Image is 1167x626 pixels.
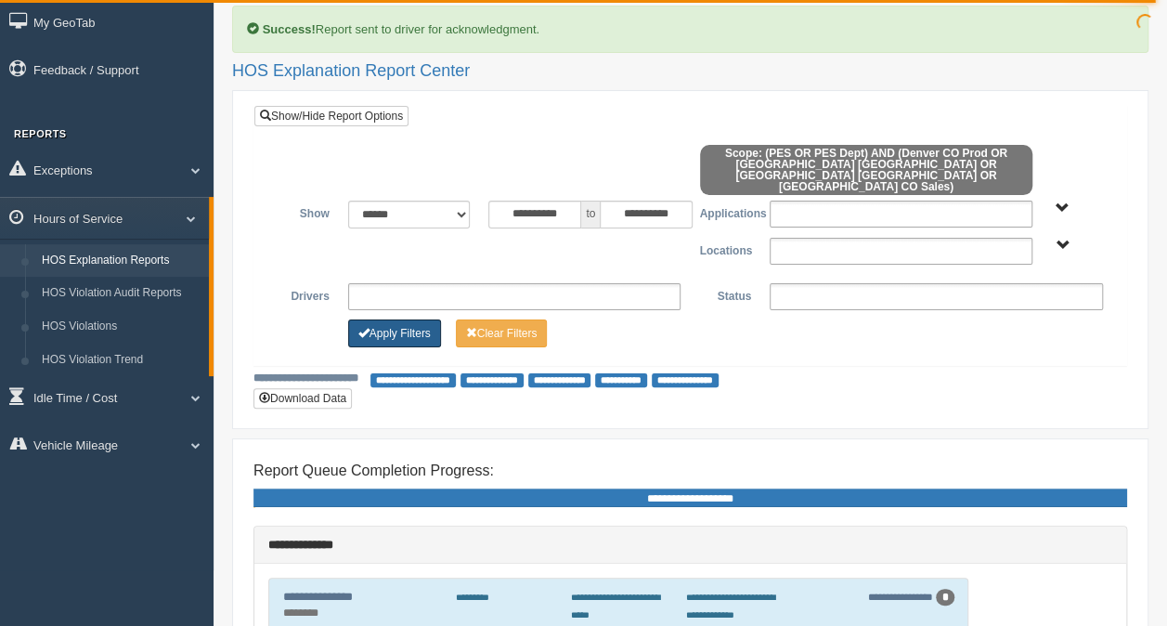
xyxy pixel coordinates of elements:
[690,283,760,306] label: Status
[232,62,1148,81] h2: HOS Explanation Report Center
[268,201,339,223] label: Show
[253,388,352,409] button: Download Data
[253,463,1127,479] h4: Report Queue Completion Progress:
[700,145,1033,195] span: Scope: (PES OR PES Dept) AND (Denver CO Prod OR [GEOGRAPHIC_DATA] [GEOGRAPHIC_DATA] OR [GEOGRAPHI...
[263,22,316,36] b: Success!
[690,201,760,223] label: Applications
[254,106,408,126] a: Show/Hide Report Options
[456,320,548,347] button: Change Filter Options
[33,244,209,278] a: HOS Explanation Reports
[33,277,209,310] a: HOS Violation Audit Reports
[33,344,209,377] a: HOS Violation Trend
[348,320,441,347] button: Change Filter Options
[581,201,600,228] span: to
[691,238,761,260] label: Locations
[232,6,1148,53] div: Report sent to driver for acknowledgment.
[268,283,339,306] label: Drivers
[33,310,209,344] a: HOS Violations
